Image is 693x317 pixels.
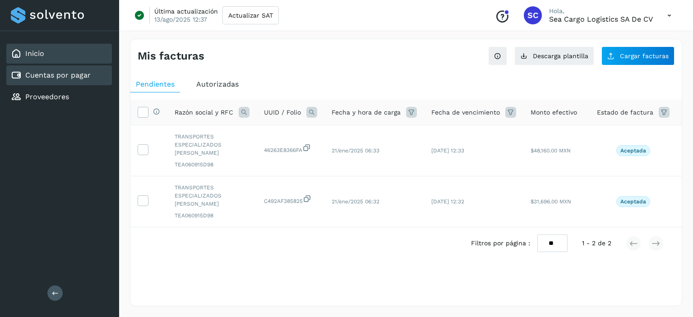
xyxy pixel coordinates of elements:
span: 1 - 2 de 2 [582,239,611,248]
span: TEA060915D98 [175,161,249,169]
span: TRANSPORTES ESPECIALIZADOS [PERSON_NAME] [175,133,249,157]
span: Razón social y RFC [175,108,233,117]
span: UUID / Folio [264,108,301,117]
div: Cuentas por pagar [6,65,112,85]
span: Fecha y hora de carga [332,108,401,117]
span: Monto efectivo [531,108,577,117]
p: 13/ago/2025 12:37 [154,15,207,23]
a: Proveedores [25,92,69,101]
p: Última actualización [154,7,218,15]
span: Cargar facturas [620,53,669,59]
div: Inicio [6,44,112,64]
span: Pendientes [136,80,175,88]
span: 46263E8366FA [264,143,317,154]
span: $31,696.00 MXN [531,198,571,205]
div: Proveedores [6,87,112,107]
button: Cargar facturas [601,46,675,65]
span: 21/ene/2025 06:33 [332,147,379,154]
span: [DATE] 12:32 [431,198,464,205]
span: 21/ene/2025 06:32 [332,198,379,205]
button: Descarga plantilla [514,46,594,65]
span: $48,160.00 MXN [531,147,571,154]
span: Autorizadas [196,80,239,88]
span: TRANSPORTES ESPECIALIZADOS [PERSON_NAME] [175,184,249,208]
span: TEA060915D98 [175,211,249,220]
span: C492AF385825 [264,194,317,205]
p: Hola, [549,7,653,15]
span: Fecha de vencimiento [431,108,500,117]
span: [DATE] 12:33 [431,147,464,154]
a: Cuentas por pagar [25,71,91,79]
button: Actualizar SAT [222,6,279,24]
p: Aceptada [620,147,646,154]
span: Estado de factura [597,108,653,117]
p: Sea Cargo Logistics SA de CV [549,15,653,23]
span: Filtros por página : [471,239,530,248]
span: Actualizar SAT [228,12,273,18]
h4: Mis facturas [138,50,204,63]
a: Inicio [25,49,44,58]
p: Aceptada [620,198,646,205]
span: Descarga plantilla [533,53,588,59]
